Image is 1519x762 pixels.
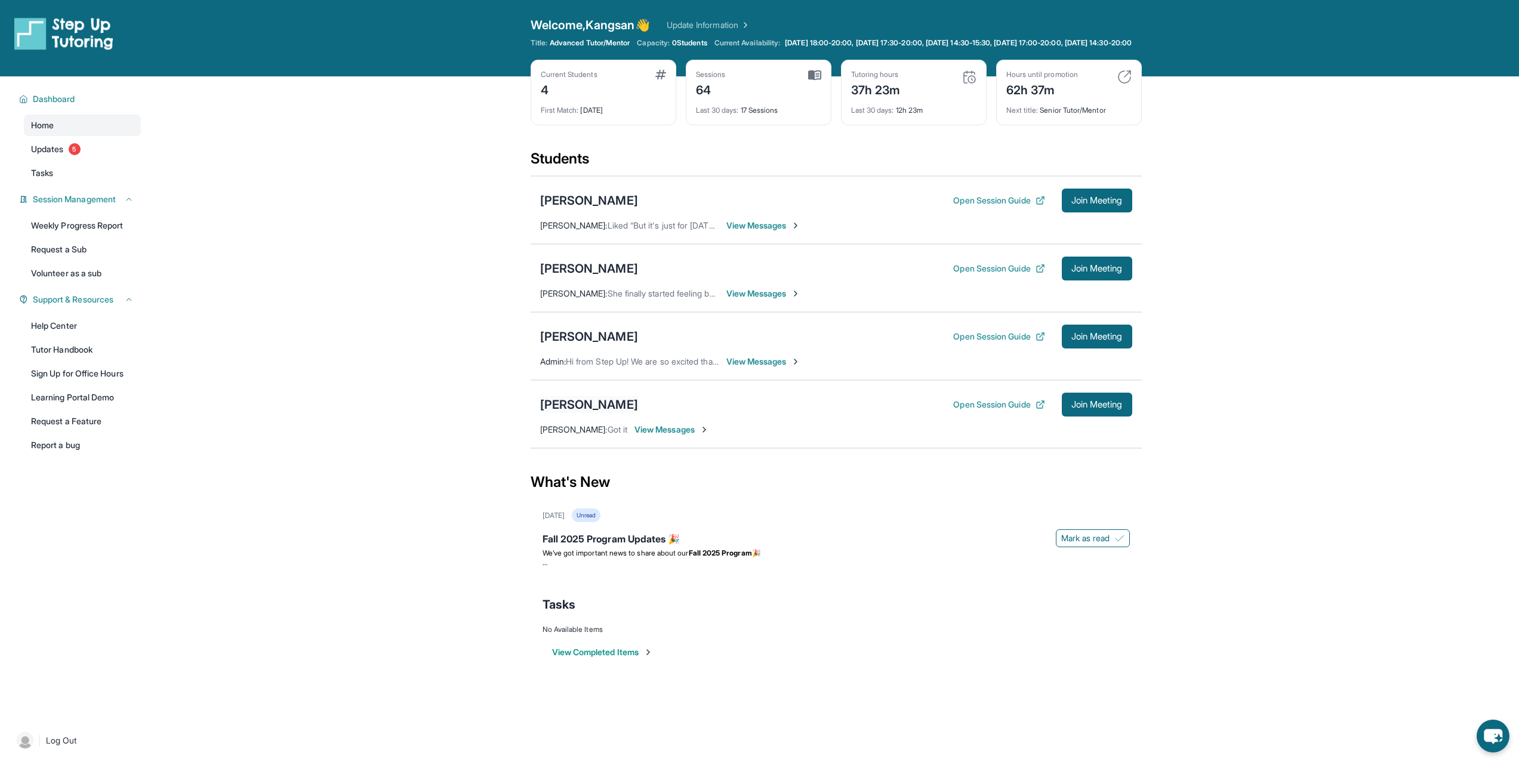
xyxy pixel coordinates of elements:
[791,289,800,298] img: Chevron-Right
[1071,197,1123,204] span: Join Meeting
[700,425,709,434] img: Chevron-Right
[1071,333,1123,340] span: Join Meeting
[543,532,1130,548] div: Fall 2025 Program Updates 🎉
[531,17,650,33] span: Welcome, Kangsan 👋
[24,138,141,160] a: Updates5
[540,260,638,277] div: [PERSON_NAME]
[608,424,627,434] span: Got it
[14,17,113,50] img: logo
[1062,257,1132,280] button: Join Meeting
[726,288,801,300] span: View Messages
[543,511,565,520] div: [DATE]
[752,548,761,557] span: 🎉
[24,363,141,384] a: Sign Up for Office Hours
[12,727,141,754] a: |Log Out
[1061,532,1110,544] span: Mark as read
[541,79,597,98] div: 4
[28,193,134,205] button: Session Management
[24,411,141,432] a: Request a Feature
[785,38,1132,48] span: [DATE] 18:00-20:00, [DATE] 17:30-20:00, [DATE] 14:30-15:30, [DATE] 17:00-20:00, [DATE] 14:30-20:00
[782,38,1134,48] a: [DATE] 18:00-20:00, [DATE] 17:30-20:00, [DATE] 14:30-15:30, [DATE] 17:00-20:00, [DATE] 14:30-20:00
[24,434,141,456] a: Report a bug
[543,625,1130,634] div: No Available Items
[69,143,81,155] span: 5
[550,38,630,48] span: Advanced Tutor/Mentor
[1056,529,1130,547] button: Mark as read
[541,98,666,115] div: [DATE]
[726,356,801,368] span: View Messages
[953,399,1044,411] button: Open Session Guide
[1062,189,1132,212] button: Join Meeting
[851,70,901,79] div: Tutoring hours
[33,93,75,105] span: Dashboard
[540,396,638,413] div: [PERSON_NAME]
[953,195,1044,206] button: Open Session Guide
[1006,79,1078,98] div: 62h 37m
[851,106,894,115] span: Last 30 days :
[31,167,53,179] span: Tasks
[33,294,113,306] span: Support & Resources
[24,215,141,236] a: Weekly Progress Report
[655,70,666,79] img: card
[540,328,638,345] div: [PERSON_NAME]
[953,263,1044,274] button: Open Session Guide
[31,143,64,155] span: Updates
[608,220,858,230] span: Liked “But it's just for [DATE]. Thanks so much for understanding!”
[540,424,608,434] span: [PERSON_NAME] :
[696,98,821,115] div: 17 Sessions
[1071,401,1123,408] span: Join Meeting
[540,288,608,298] span: [PERSON_NAME] :
[1006,98,1132,115] div: Senior Tutor/Mentor
[531,38,547,48] span: Title:
[24,239,141,260] a: Request a Sub
[24,387,141,408] a: Learning Portal Demo
[714,38,780,48] span: Current Availability:
[24,115,141,136] a: Home
[24,315,141,337] a: Help Center
[696,70,726,79] div: Sessions
[38,733,41,748] span: |
[1115,533,1124,543] img: Mark as read
[1006,70,1078,79] div: Hours until promotion
[566,356,1475,366] span: Hi from Step Up! We are so excited that you are matched with one another. Please use this space t...
[738,19,750,31] img: Chevron Right
[541,70,597,79] div: Current Students
[46,735,77,746] span: Log Out
[672,38,707,48] span: 0 Students
[1071,265,1123,272] span: Join Meeting
[1062,325,1132,348] button: Join Meeting
[552,646,653,658] button: View Completed Items
[634,424,709,436] span: View Messages
[540,356,566,366] span: Admin :
[953,331,1044,343] button: Open Session Guide
[1477,720,1509,752] button: chat-button
[543,596,575,613] span: Tasks
[24,162,141,184] a: Tasks
[696,106,739,115] span: Last 30 days :
[608,288,1043,298] span: She finally started feeling better [DATE] so I fogot [DATE] was [DATE] that I forgot it was tutor...
[531,149,1142,175] div: Students
[962,70,976,84] img: card
[696,79,726,98] div: 64
[541,106,579,115] span: First Match :
[1006,106,1039,115] span: Next title :
[851,98,976,115] div: 12h 23m
[851,79,901,98] div: 37h 23m
[689,548,752,557] strong: Fall 2025 Program
[637,38,670,48] span: Capacity:
[791,221,800,230] img: Chevron-Right
[572,508,600,522] div: Unread
[726,220,801,232] span: View Messages
[531,456,1142,508] div: What's New
[17,732,33,749] img: user-img
[24,263,141,284] a: Volunteer as a sub
[31,119,54,131] span: Home
[28,294,134,306] button: Support & Resources
[24,339,141,360] a: Tutor Handbook
[667,19,750,31] a: Update Information
[28,93,134,105] button: Dashboard
[791,357,800,366] img: Chevron-Right
[808,70,821,81] img: card
[1117,70,1132,84] img: card
[1062,393,1132,417] button: Join Meeting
